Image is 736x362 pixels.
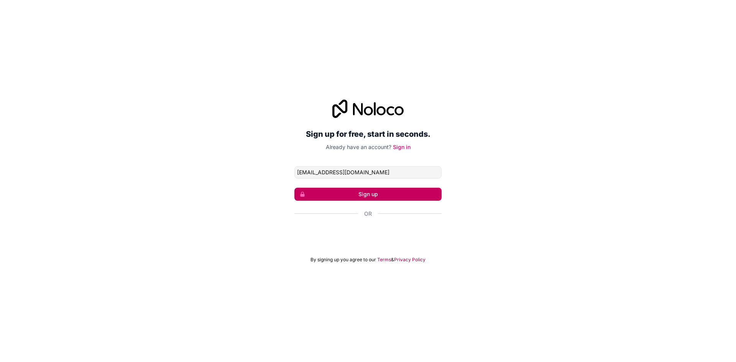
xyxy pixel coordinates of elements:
[377,257,391,263] a: Terms
[394,257,426,263] a: Privacy Policy
[294,188,442,201] button: Sign up
[364,210,372,218] span: Or
[310,257,376,263] span: By signing up you agree to our
[393,144,411,150] a: Sign in
[291,226,445,243] iframe: Sign in with Google Button
[294,166,442,179] input: Email address
[391,257,394,263] span: &
[326,144,391,150] span: Already have an account?
[294,127,442,141] h2: Sign up for free, start in seconds.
